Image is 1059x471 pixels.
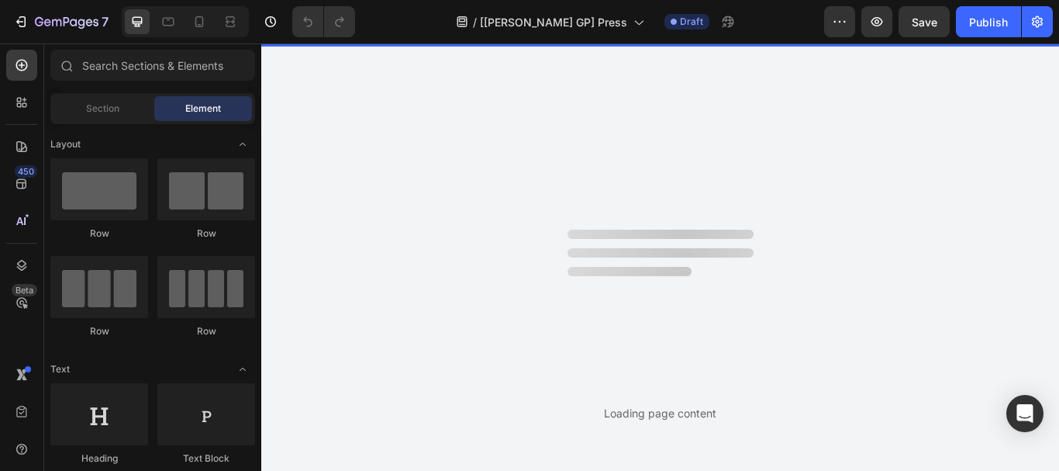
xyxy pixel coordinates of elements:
[230,357,255,382] span: Toggle open
[912,16,937,29] span: Save
[6,6,116,37] button: 7
[50,324,148,338] div: Row
[102,12,109,31] p: 7
[157,227,255,241] div: Row
[604,405,716,421] div: Loading page content
[680,15,703,29] span: Draft
[50,50,255,81] input: Search Sections & Elements
[15,165,37,178] div: 450
[50,452,148,466] div: Heading
[157,452,255,466] div: Text Block
[185,102,221,116] span: Element
[969,14,1008,30] div: Publish
[1006,395,1043,432] div: Open Intercom Messenger
[50,137,81,151] span: Layout
[473,14,477,30] span: /
[50,362,70,376] span: Text
[157,324,255,338] div: Row
[230,132,255,157] span: Toggle open
[50,227,148,241] div: Row
[899,6,950,37] button: Save
[956,6,1021,37] button: Publish
[12,284,37,296] div: Beta
[292,6,355,37] div: Undo/Redo
[86,102,119,116] span: Section
[480,14,627,30] span: [[PERSON_NAME] GP] Press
